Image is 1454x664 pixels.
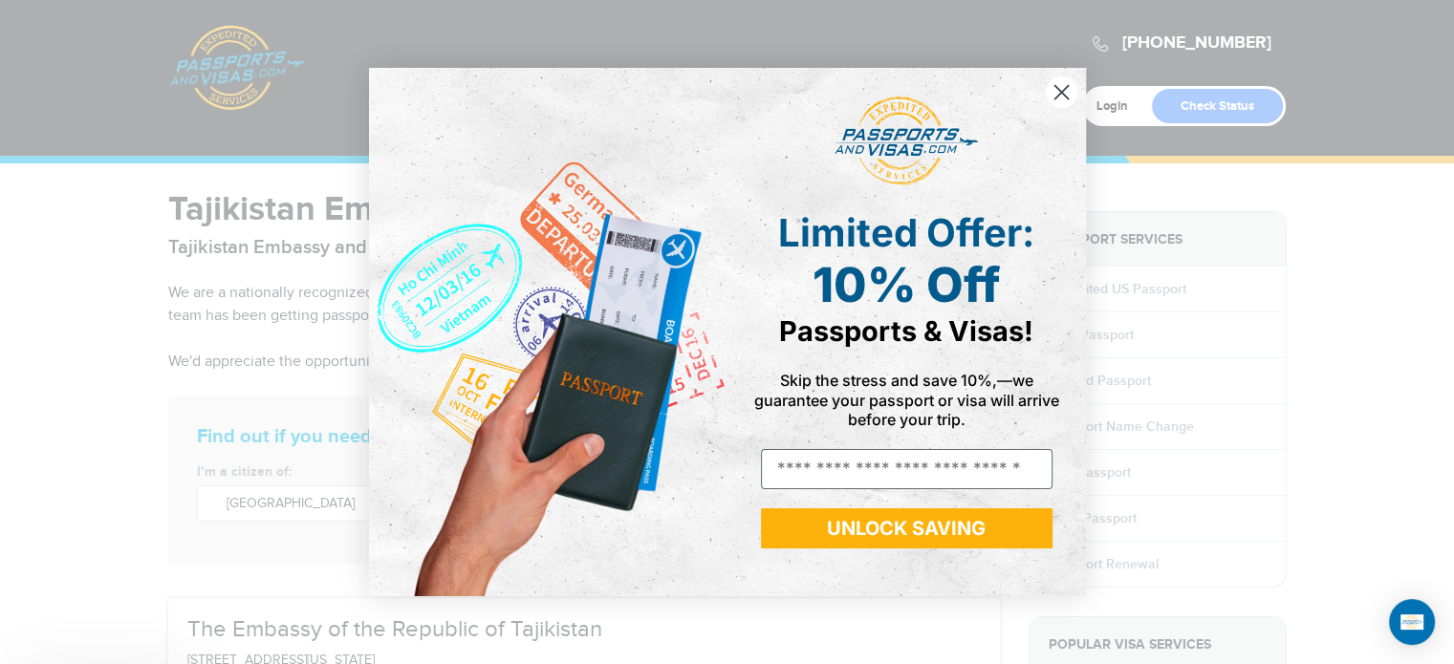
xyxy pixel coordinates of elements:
span: 10% Off [813,256,1000,313]
button: UNLOCK SAVING [761,508,1053,548]
div: Open Intercom Messenger [1389,599,1435,645]
img: de9cda0d-0715-46ca-9a25-073762a91ba7.png [369,68,727,596]
span: Passports & Visas! [779,314,1033,348]
button: Close dialog [1045,75,1078,109]
img: passports and visas [835,96,978,186]
span: Skip the stress and save 10%,—we guarantee your passport or visa will arrive before your trip. [754,371,1059,428]
span: Limited Offer: [778,209,1034,256]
